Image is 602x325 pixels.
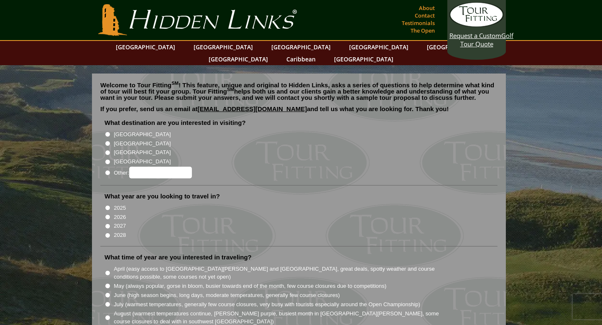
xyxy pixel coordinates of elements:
a: Request a CustomGolf Tour Quote [449,2,504,48]
a: Caribbean [282,53,320,65]
span: Request a Custom [449,31,501,40]
a: Contact [413,10,437,21]
label: Other: [114,167,191,178]
label: April (easy access to [GEOGRAPHIC_DATA][PERSON_NAME] and [GEOGRAPHIC_DATA], great deals, spotty w... [114,265,450,281]
a: [GEOGRAPHIC_DATA] [345,41,413,53]
label: 2028 [114,231,126,239]
input: Other: [129,167,192,178]
a: The Open [408,25,437,36]
sup: SM [227,87,234,92]
label: [GEOGRAPHIC_DATA] [114,148,171,157]
a: [EMAIL_ADDRESS][DOMAIN_NAME] [198,105,307,112]
label: [GEOGRAPHIC_DATA] [114,140,171,148]
p: Welcome to Tour Fitting ! This feature, unique and original to Hidden Links, asks a series of que... [100,82,497,101]
label: What year are you looking to travel in? [105,192,220,201]
label: [GEOGRAPHIC_DATA] [114,157,171,166]
label: May (always popular, gorse in bloom, busier towards end of the month, few course closures due to ... [114,282,386,290]
a: [GEOGRAPHIC_DATA] [189,41,257,53]
sup: SM [171,81,179,86]
a: Testimonials [400,17,437,29]
label: 2027 [114,222,126,230]
label: What destination are you interested in visiting? [105,119,246,127]
label: [GEOGRAPHIC_DATA] [114,130,171,139]
a: About [417,2,437,14]
p: If you prefer, send us an email at and tell us what you are looking for. Thank you! [100,106,497,118]
a: [GEOGRAPHIC_DATA] [423,41,490,53]
a: [GEOGRAPHIC_DATA] [267,41,335,53]
a: [GEOGRAPHIC_DATA] [112,41,179,53]
a: [GEOGRAPHIC_DATA] [330,53,398,65]
label: June (high season begins, long days, moderate temperatures, generally few course closures) [114,291,340,300]
a: [GEOGRAPHIC_DATA] [204,53,272,65]
label: What time of year are you interested in traveling? [105,253,252,262]
label: July (warmest temperatures, generally few course closures, very busy with tourists especially aro... [114,300,420,309]
label: 2025 [114,204,126,212]
label: 2026 [114,213,126,221]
